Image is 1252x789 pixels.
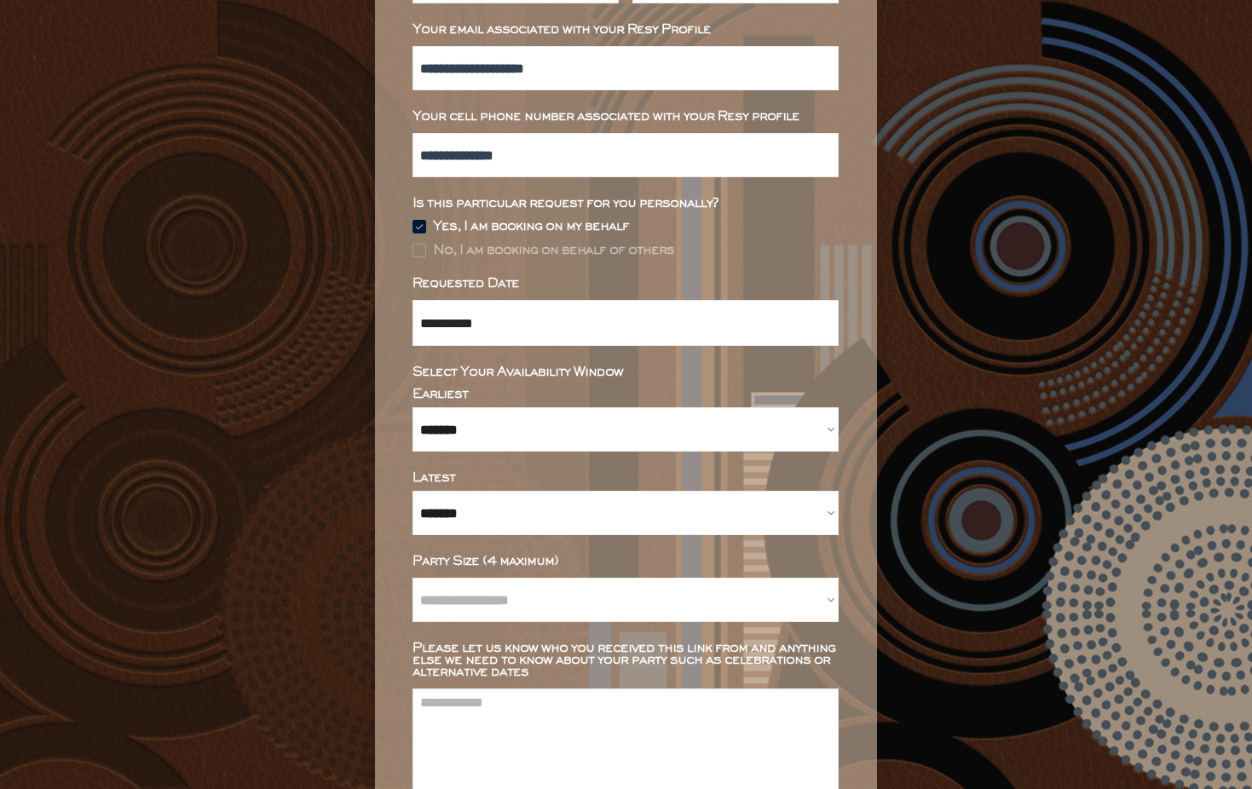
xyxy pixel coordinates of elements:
div: Yes, I am booking on my behalf [433,221,629,233]
img: Group%2048096532.svg [413,220,426,233]
img: Rectangle%20315%20%281%29.svg [413,244,426,257]
div: Party Size (4 maximum) [413,556,839,567]
div: Earliest [413,389,839,400]
div: Latest [413,472,839,484]
div: Select Your Availability Window [413,366,839,378]
div: Please let us know who you received this link from and anything else we need to know about your p... [413,642,839,678]
div: Your cell phone number associated with your Resy profile [413,111,839,123]
div: No, I am booking on behalf of others [433,245,674,256]
div: Your email associated with your Resy Profile [413,24,839,36]
div: Is this particular request for you personally? [413,198,839,210]
div: Requested Date [413,278,839,290]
